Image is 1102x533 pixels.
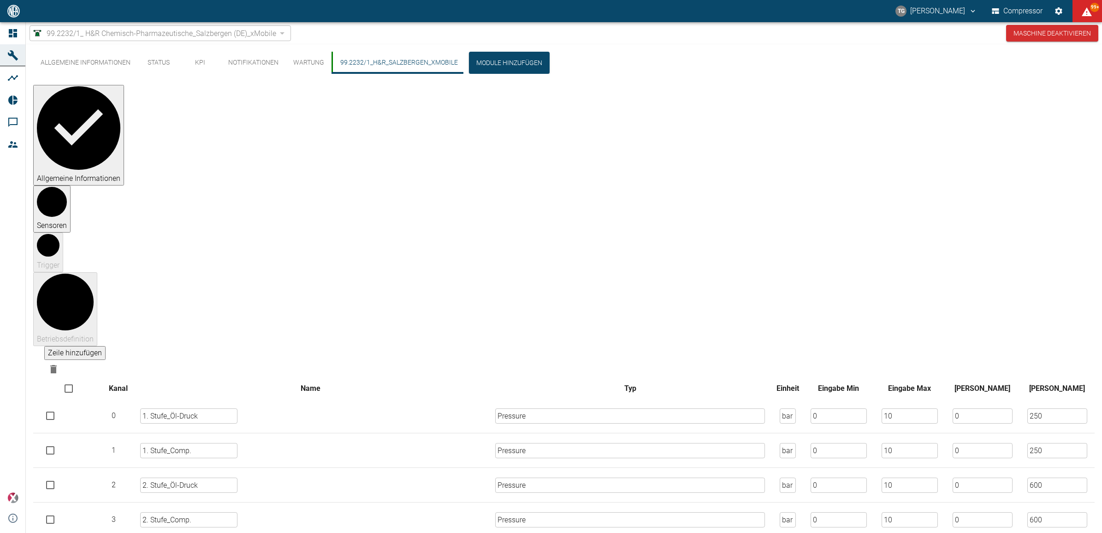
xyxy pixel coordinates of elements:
button: Allgemeine Informationen [33,85,124,186]
th: Eingabe Max [874,378,945,399]
button: Maschine deaktivieren [1006,25,1098,42]
text: 4 [55,280,76,324]
span: Trigger [37,261,59,269]
button: Auswahl löschen [44,360,63,378]
button: thomas.gregoir@neuman-esser.com [894,3,978,19]
button: Module hinzufügen [469,52,550,74]
button: Wartung [286,52,332,74]
button: Betriebsdefinition [33,272,97,346]
button: Status [138,52,179,74]
button: KPI [179,52,221,74]
text: 2 [47,190,58,214]
span: Sensoren [37,221,67,230]
button: Zeile hinzufügen [44,346,106,360]
img: logo [6,5,21,17]
span: Allgemeine Informationen [37,174,120,183]
th: Kanal [104,378,133,399]
button: Sensoren [33,186,71,233]
button: Trigger [33,233,63,272]
th: [PERSON_NAME] [945,378,1020,399]
text: 3 [44,237,53,254]
td: 1 [104,433,133,468]
th: [PERSON_NAME] [1020,378,1095,399]
td: 0 [104,399,133,433]
span: 99+ [1090,3,1099,12]
td: 2 [104,468,133,503]
button: Compressor [990,3,1045,19]
button: Notifikationen [221,52,286,74]
a: 99.2232/1_ H&R Chemisch-Pharmazeutische_Salzbergen (DE)_xMobile [32,28,276,39]
span: 99.2232/1_ H&R Chemisch-Pharmazeutische_Salzbergen (DE)_xMobile [47,28,276,39]
div: TG [895,6,906,17]
th: Name [133,378,488,399]
button: 99.2232/1_H&R_Salzbergen_xMobile [332,52,465,74]
span: Betriebsdefinition [37,335,94,343]
th: Eingabe Min [803,378,874,399]
button: Einstellungen [1050,3,1067,19]
th: Einheit [772,378,803,399]
img: Xplore Logo [7,492,18,503]
button: Allgemeine Informationen [33,52,138,74]
th: Typ [488,378,772,399]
